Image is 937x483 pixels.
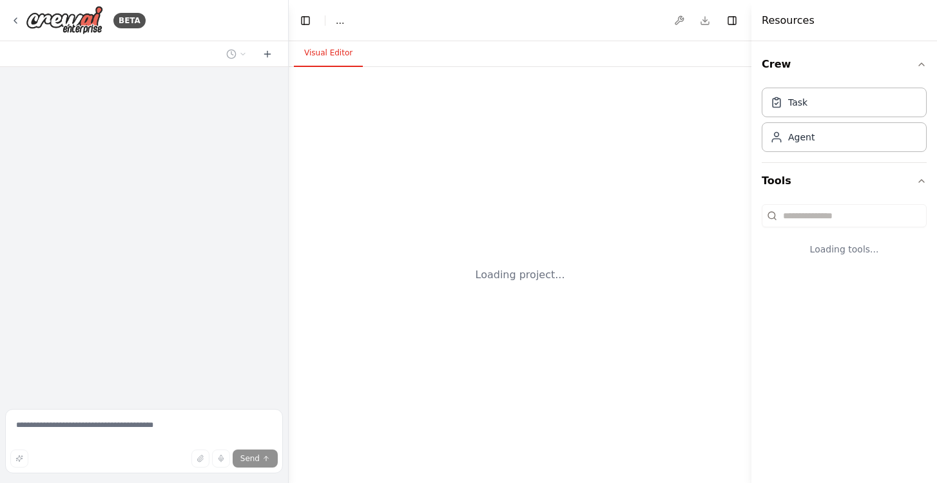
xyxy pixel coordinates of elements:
[723,12,741,30] button: Hide right sidebar
[113,13,146,28] div: BETA
[762,82,927,162] div: Crew
[762,163,927,199] button: Tools
[212,450,230,468] button: Click to speak your automation idea
[296,12,314,30] button: Hide left sidebar
[336,14,344,27] span: ...
[762,46,927,82] button: Crew
[191,450,209,468] button: Upload files
[336,14,344,27] nav: breadcrumb
[294,40,363,67] button: Visual Editor
[10,450,28,468] button: Improve this prompt
[221,46,252,62] button: Switch to previous chat
[240,453,260,464] span: Send
[233,450,278,468] button: Send
[788,96,807,109] div: Task
[788,131,815,144] div: Agent
[762,199,927,276] div: Tools
[762,13,815,28] h4: Resources
[476,267,565,283] div: Loading project...
[762,232,927,266] div: Loading tools...
[26,6,103,35] img: Logo
[257,46,278,62] button: Start a new chat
